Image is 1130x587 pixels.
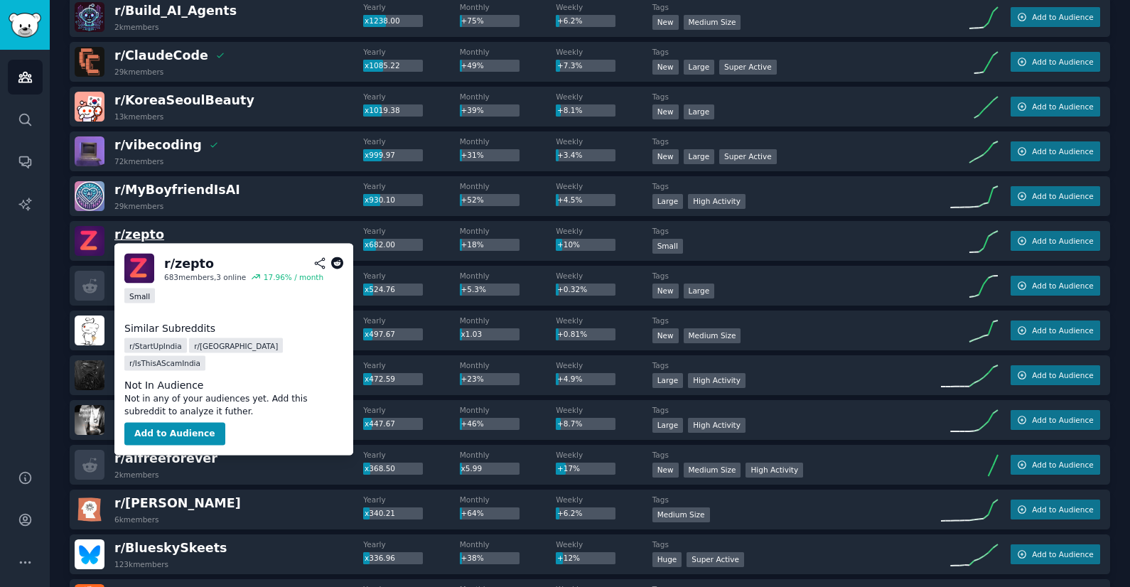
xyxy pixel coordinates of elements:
div: 2k members [114,470,159,480]
div: Large [652,194,684,209]
div: New [652,60,679,75]
span: r/ BlueskySkeets [114,541,227,555]
dt: Yearly [363,2,459,12]
div: r/ zepto [164,254,214,272]
span: r/ ClaudeCode [114,48,208,63]
span: x1.03 [461,330,483,338]
span: Add to Audience [1032,370,1093,380]
div: Large [684,60,715,75]
span: x472.59 [365,375,395,383]
span: Add to Audience [1032,236,1093,246]
img: KoreaSeoulBeauty [75,92,104,122]
span: +8.7% [557,419,582,428]
div: Huge [652,552,682,567]
span: Add to Audience [1032,191,1093,201]
div: Super Active [719,60,777,75]
div: New [652,328,679,343]
dt: Tags [652,136,941,146]
div: Small [124,289,155,303]
dt: Tags [652,316,941,325]
span: x930.10 [365,195,395,204]
div: Large [652,373,684,388]
dt: Yearly [363,271,459,281]
span: Add to Audience [1032,102,1093,112]
div: Super Active [687,552,744,567]
dt: Tags [652,360,941,370]
span: x1019.38 [365,106,400,114]
span: x497.67 [365,330,395,338]
span: r/ MyBoyfriendIsAI [114,183,240,197]
span: x524.76 [365,285,395,293]
dt: Tags [652,181,941,191]
dt: Yearly [363,92,459,102]
button: Add to Audience [1011,97,1100,117]
span: +17% [557,464,580,473]
div: 17.96 % / month [264,272,323,282]
span: +75% [461,16,484,25]
dt: Weekly [556,360,652,370]
button: Add to Audience [1011,544,1100,564]
span: x336.96 [365,554,395,562]
dt: Yearly [363,181,459,191]
dt: Weekly [556,226,652,236]
dt: Weekly [556,316,652,325]
span: r/ zepto [114,227,164,242]
img: zepto [124,254,154,284]
dt: Yearly [363,316,459,325]
dt: Weekly [556,539,652,549]
dt: Monthly [460,226,556,236]
dt: Monthly [460,136,556,146]
span: +5.3% [461,285,486,293]
div: Large [684,104,715,119]
span: Add to Audience [1032,281,1093,291]
div: Small [652,239,683,254]
div: 6k members [114,515,159,524]
span: +12% [557,554,580,562]
dt: Monthly [460,47,556,57]
dt: Tags [652,92,941,102]
div: 13k members [114,112,163,122]
dt: Monthly [460,405,556,415]
button: Add to Audience [1011,52,1100,72]
span: +10% [557,240,580,249]
span: x1238.00 [365,16,400,25]
dt: Weekly [556,136,652,146]
dt: Yearly [363,495,459,505]
span: Add to Audience [1032,325,1093,335]
dt: Yearly [363,47,459,57]
button: Add to Audience [1011,231,1100,251]
div: 683 members, 3 online [164,272,246,282]
div: 29k members [114,201,163,211]
div: New [652,149,679,164]
div: High Activity [746,463,803,478]
dt: Tags [652,2,941,12]
span: r/ [PERSON_NAME] [114,496,241,510]
span: +64% [461,509,484,517]
dt: Monthly [460,495,556,505]
div: New [652,463,679,478]
span: Add to Audience [1032,460,1093,470]
div: Large [684,149,715,164]
div: Medium Size [684,328,741,343]
span: x5.99 [461,464,483,473]
dt: Monthly [460,360,556,370]
span: x447.67 [365,419,395,428]
span: +0.81% [557,330,587,338]
span: x340.21 [365,509,395,517]
div: Super Active [719,149,777,164]
div: High Activity [688,418,746,433]
span: Add to Audience [1032,415,1093,425]
img: Build_AI_Agents [75,2,104,32]
span: +49% [461,61,484,70]
img: zepto [75,226,104,256]
dt: Tags [652,271,941,281]
button: Add to Audience [1011,365,1100,385]
span: +6.2% [557,509,582,517]
img: RemoteWorkers [75,405,104,435]
span: +8.1% [557,106,582,114]
dt: Yearly [363,136,459,146]
div: 29k members [114,67,163,77]
div: New [652,15,679,30]
span: +6.2% [557,16,582,25]
dt: Yearly [363,226,459,236]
